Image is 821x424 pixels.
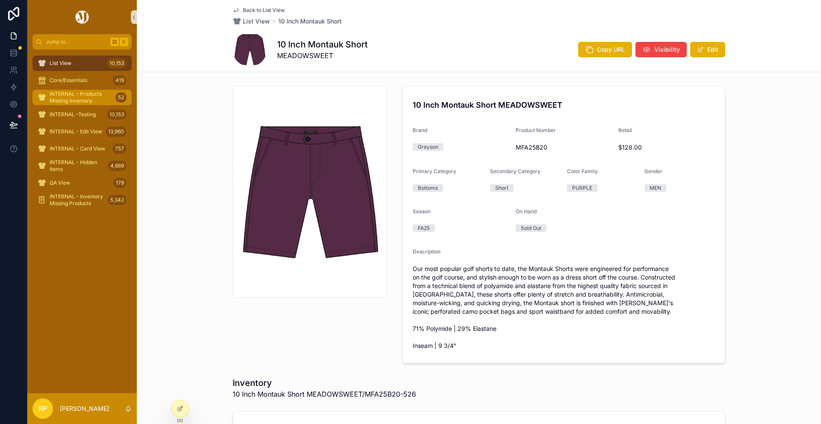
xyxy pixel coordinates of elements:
span: RP [38,403,47,414]
div: Short [495,184,508,192]
img: App logo [74,10,90,24]
a: Back to List View [233,7,285,14]
div: 13,960 [106,127,127,137]
a: INTERNAL - Card View757 [32,141,132,156]
span: Jump to... [46,38,107,45]
span: INTERNAL - Edit View [50,128,102,135]
a: INTERNAL - Hidden Items4,669 [32,158,132,174]
div: FA25 [418,224,430,232]
a: INTERNAL -Testing10,153 [32,107,132,122]
span: Color Family [567,168,598,174]
div: 52 [115,92,127,103]
span: Our most popular golf shorts to date, the Montauk Shorts were engineered for performance on the g... [413,265,715,350]
span: K [121,38,127,45]
div: 757 [112,144,127,154]
span: List View [50,60,71,67]
div: 179 [113,178,127,188]
span: Brand [413,127,427,133]
a: List View [233,17,270,26]
div: 5,342 [108,195,127,205]
span: Retail [618,127,632,133]
a: INTERNAL - Edit View13,960 [32,124,132,139]
span: Back to List View [243,7,285,14]
a: INTERNAL - Inventory Missing Products5,342 [32,192,132,208]
a: Core/Essentials419 [32,73,132,88]
button: Edit [690,42,725,57]
span: INTERNAL - Hidden Items [50,159,104,173]
span: Description [413,248,440,255]
span: Product Number [516,127,556,133]
span: Core/Essentials [50,77,87,84]
span: Season [413,208,431,215]
span: MFA25B20 [516,143,612,152]
h1: 10 Inch Montauk Short [277,38,368,50]
span: INTERNAL -Testing [50,111,96,118]
div: Greyson [418,143,438,151]
span: Secondary Category [490,168,540,174]
span: Copy URL [597,45,625,54]
a: QA View179 [32,175,132,191]
button: Copy URL [578,42,632,57]
h1: Inventory [233,377,416,389]
span: INTERNAL - Products Missing Inventory [50,91,112,104]
a: INTERNAL - Products Missing Inventory52 [32,90,132,105]
span: Gender [644,168,662,174]
div: 419 [113,75,127,85]
div: Bottoms [418,184,438,192]
span: $128.00 [618,143,715,152]
a: List View10,153 [32,56,132,71]
span: List View [243,17,270,26]
span: QA View [50,180,70,186]
span: On Hand [516,208,537,215]
img: MFA25B20-526.jpg [233,119,386,265]
div: 10,153 [107,58,127,68]
span: Primary Category [413,168,456,174]
span: 10 Inch Montauk Short MEADOWSWEET/MFA25B20-526 [233,389,416,399]
p: [PERSON_NAME] [60,404,109,413]
div: Sold Out [521,224,541,232]
span: MEADOWSWEET [277,50,368,61]
h4: 10 Inch Montauk Short MEADOWSWEET [413,99,715,111]
button: Jump to...K [32,34,132,50]
span: Visibility [654,45,680,54]
span: INTERNAL - Inventory Missing Products [50,193,104,207]
div: scrollable content [27,50,137,219]
div: 4,669 [108,161,127,171]
a: 10 Inch Montauk Short [278,17,342,26]
div: 10,153 [107,109,127,120]
div: PURPLE [572,184,592,192]
span: INTERNAL - Card View [50,145,105,152]
div: MEN [650,184,661,192]
button: Visibility [635,42,687,57]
